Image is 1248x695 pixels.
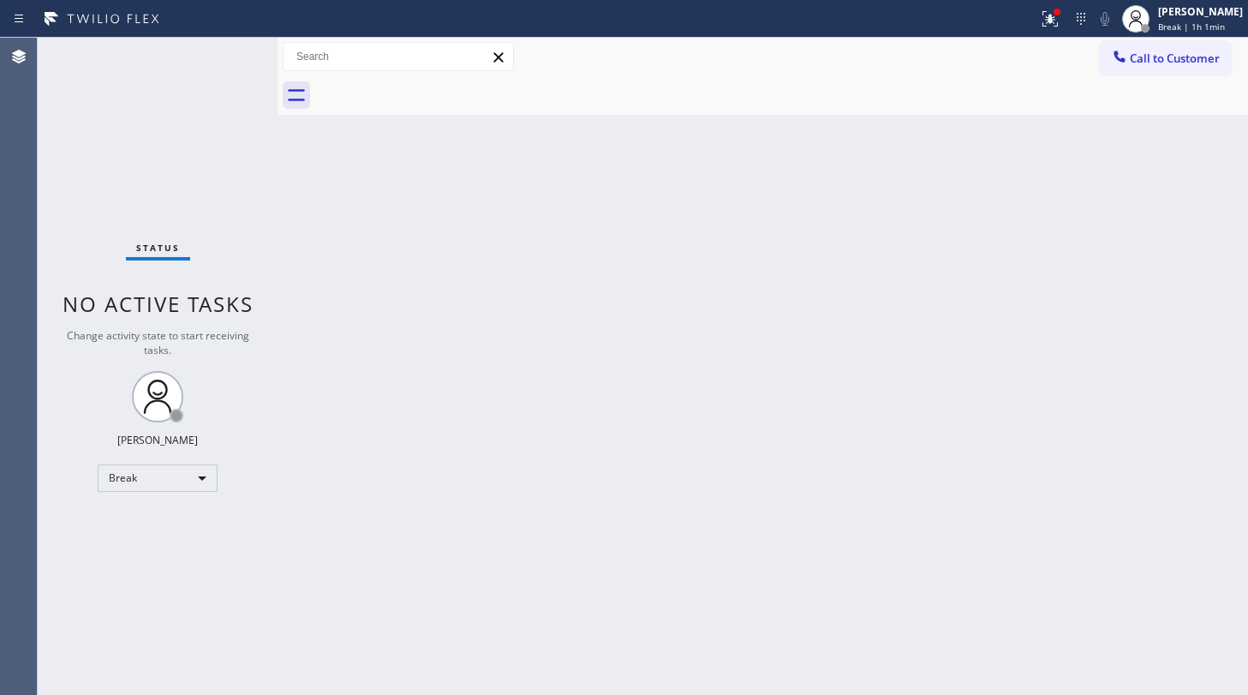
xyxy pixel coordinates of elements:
input: Search [284,43,513,70]
span: No active tasks [63,290,254,318]
button: Call to Customer [1100,42,1231,75]
div: [PERSON_NAME] [1158,4,1243,19]
span: Break | 1h 1min [1158,21,1225,33]
div: [PERSON_NAME] [117,433,198,447]
span: Change activity state to start receiving tasks. [67,328,249,357]
button: Mute [1093,7,1117,31]
span: Status [136,242,180,254]
div: Break [98,464,218,492]
span: Call to Customer [1130,51,1220,66]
